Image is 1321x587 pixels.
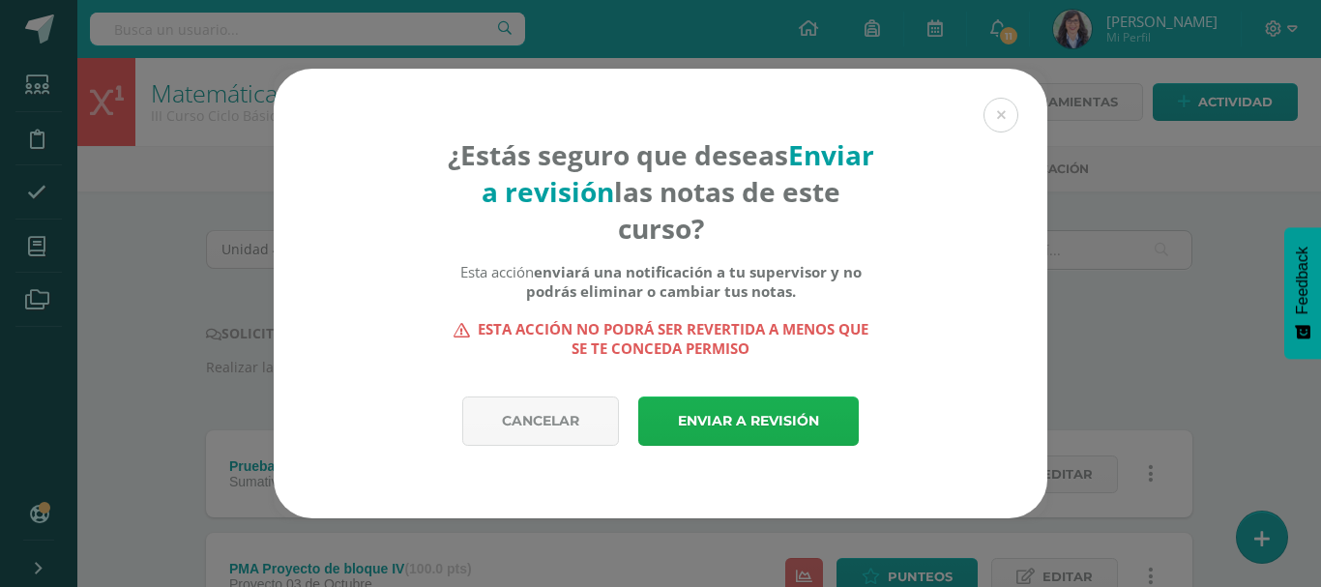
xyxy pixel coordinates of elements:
button: Close (Esc) [983,98,1018,132]
b: enviará una notificación a tu supervisor y no podrás eliminar o cambiar tus notas. [526,262,862,301]
h4: ¿Estás seguro que deseas las notas de este curso? [447,136,875,247]
span: Feedback [1294,247,1311,314]
button: Feedback - Mostrar encuesta [1284,227,1321,359]
strong: Enviar a revisión [482,136,874,210]
strong: Esta acción no podrá ser revertida a menos que se te conceda permiso [447,319,875,358]
a: Enviar a revisión [638,396,859,446]
a: Cancelar [462,396,619,446]
div: Esta acción [447,262,875,301]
